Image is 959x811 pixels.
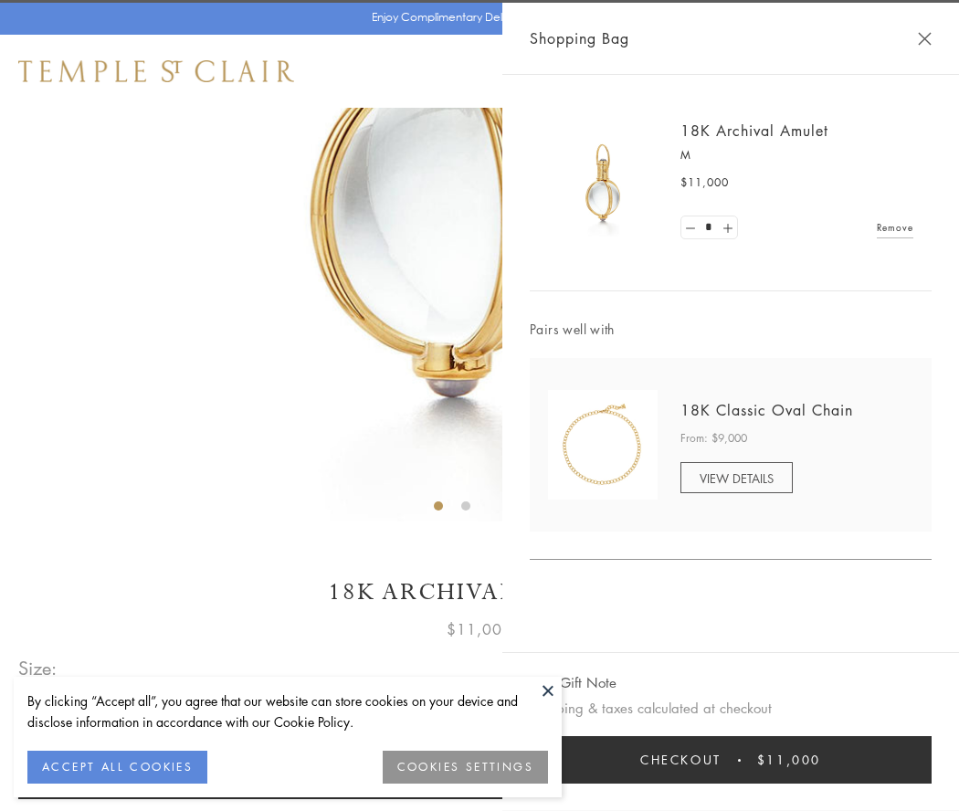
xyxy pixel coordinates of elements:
[680,146,913,164] p: M
[18,576,941,608] h1: 18K Archival Amulet
[530,671,616,694] button: Add Gift Note
[18,653,58,683] span: Size:
[383,751,548,784] button: COOKIES SETTINGS
[447,617,512,641] span: $11,000
[27,690,548,732] div: By clicking “Accept all”, you agree that our website can store cookies on your device and disclos...
[530,26,629,50] span: Shopping Bag
[680,121,828,141] a: 18K Archival Amulet
[530,319,932,340] span: Pairs well with
[548,128,658,237] img: 18K Archival Amulet
[372,8,579,26] p: Enjoy Complimentary Delivery & Returns
[700,469,774,487] span: VIEW DETAILS
[548,390,658,500] img: N88865-OV18
[680,400,853,420] a: 18K Classic Oval Chain
[530,697,932,720] p: Shipping & taxes calculated at checkout
[18,60,294,82] img: Temple St. Clair
[718,216,736,239] a: Set quantity to 2
[530,736,932,784] button: Checkout $11,000
[27,751,207,784] button: ACCEPT ALL COOKIES
[681,216,700,239] a: Set quantity to 0
[680,462,793,493] a: VIEW DETAILS
[640,750,722,770] span: Checkout
[680,429,747,448] span: From: $9,000
[918,32,932,46] button: Close Shopping Bag
[757,750,821,770] span: $11,000
[877,217,913,237] a: Remove
[680,174,729,192] span: $11,000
